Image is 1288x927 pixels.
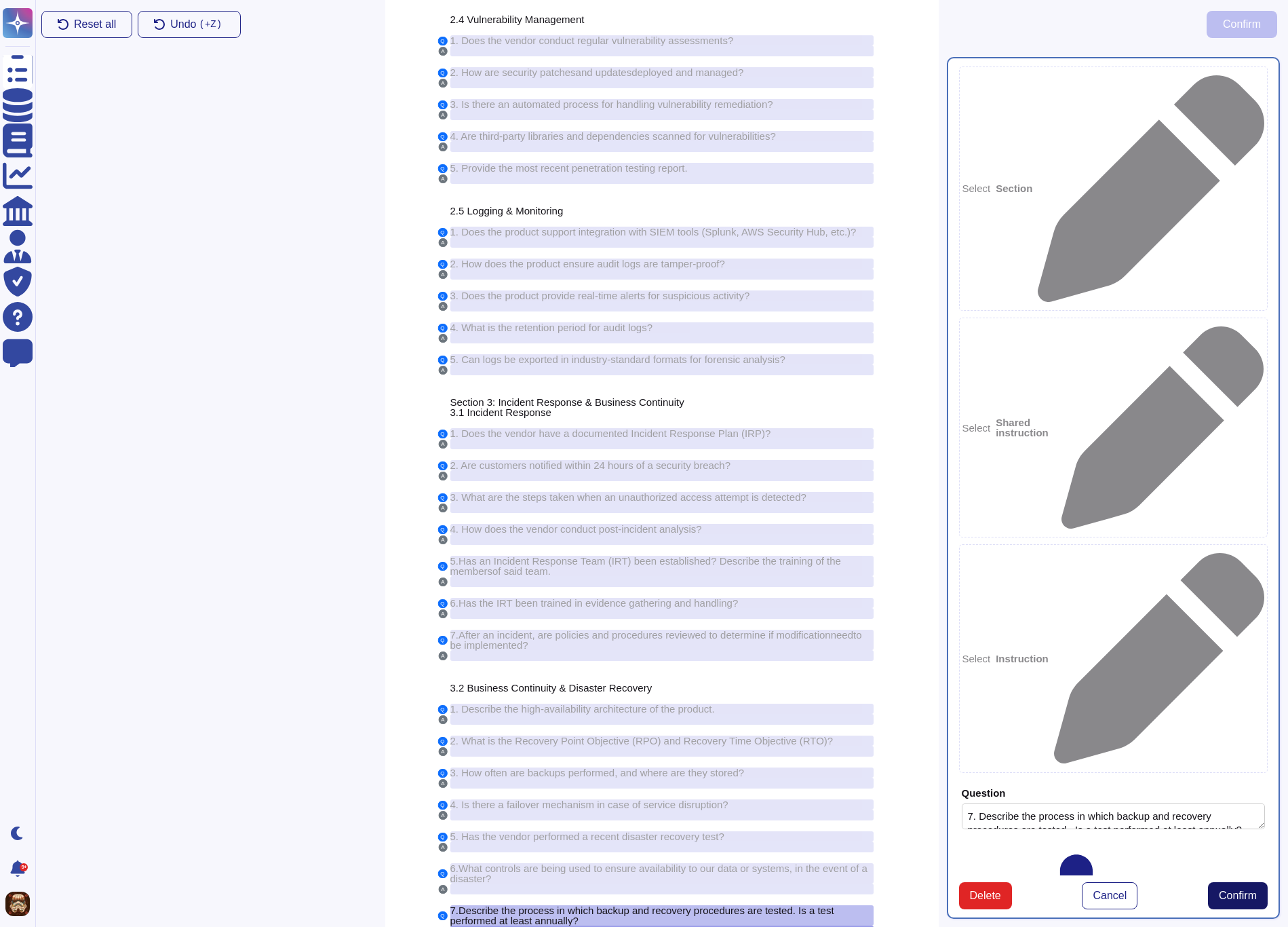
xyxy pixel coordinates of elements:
span: Has an Incident Response Team (IRT) been established? Describe the training of the members [450,555,841,577]
button: Q [437,705,447,714]
span: 3. Does the product provide real-time alerts for suspicious activity? [450,290,750,301]
span: 5. Can logs be exported in industry-standard formats for forensic analysis? [450,354,785,365]
button: Q [437,292,447,301]
button: Q [437,132,447,141]
button: A [438,79,447,88]
button: Undo(+Z) [138,11,241,38]
textarea: 7. Describe the process in which backup and recovery procedures are tested. Is a test performed a... [962,803,1266,829]
button: Q [437,525,447,534]
span: 2. What is the Recovery Point Objective (RPO) and Recovery Time Objective (RTO)? [450,735,834,746]
button: Delete [959,882,1012,909]
span: 7. [450,629,459,641]
div: Select [959,318,1268,538]
button: Q [437,769,447,778]
button: Q [437,164,447,173]
button: A [438,440,447,449]
button: A [438,111,447,119]
span: 4. How does the vendor conduct post-incident analysis? [450,523,702,535]
span: 3. Is there an automated process for handling vulnerability remediation? [450,98,773,110]
button: Q [437,356,447,364]
span: Reset all [74,19,116,30]
span: 6. [450,863,459,874]
span: 3.1 Incident Response [450,406,551,418]
span: 1. Describe the high-availability architecture of the product. [450,703,715,715]
button: Q [437,869,447,878]
button: Q [437,260,447,269]
div: Select [959,544,1268,772]
button: Q [437,737,447,746]
button: Q [437,911,447,920]
div: Question [962,788,1006,798]
span: deployed and managed? [631,67,743,78]
button: Confirm [1208,882,1268,909]
button: Cancel [1082,882,1137,909]
button: Q [437,636,447,645]
span: 3. How often are backups performed, and where are they stored? [450,767,745,778]
button: A [438,747,447,756]
button: Q [437,324,447,333]
button: Q [437,69,447,77]
span: Confirm [1223,19,1261,30]
button: A [438,651,447,660]
span: need [831,629,853,641]
button: Q [437,562,447,571]
button: A [438,302,447,311]
button: Q [437,801,447,810]
b: Section [996,183,1032,193]
span: Confirm [1219,890,1257,901]
button: Q [437,100,447,109]
span: 4. Is there a failover mechanism in case of service disruption? [450,799,728,810]
span: Undo [170,19,225,30]
button: user [3,889,39,919]
span: 1. Does the vendor have a documented Incident Response Plan (IRP)? [450,428,771,439]
button: A [438,334,447,343]
button: A [438,779,447,788]
button: A [438,609,447,618]
b: Shared instruction [996,417,1056,438]
button: Q [437,493,447,502]
div: Select [959,67,1268,311]
button: Q [437,461,447,470]
span: Delete [970,890,1001,901]
button: A [438,715,447,724]
button: A [438,238,447,247]
span: What controls are being used to ensure availability to our data or systems, in the event of a dis... [450,863,867,884]
span: 5. [450,555,459,567]
button: A [438,535,447,544]
img: user [5,892,30,916]
span: 4. Are third-party libraries and dependencies scanned for vulnerabilities? [450,130,776,142]
span: 2. Are customers notified within 24 hours of a security breach? [450,459,731,471]
button: Reset all [41,11,132,38]
button: Q [437,599,447,608]
button: A [438,143,447,151]
span: Section 3: Incident Response & Business Continuity [450,396,684,408]
button: Q [437,833,447,841]
button: A [438,504,447,512]
button: A [438,472,447,480]
button: A [438,366,447,375]
span: to be implemented? [450,629,862,651]
b: Instruction [996,654,1049,664]
span: After an incident, are policies and procedures reviewed to determine if modification [458,629,831,641]
span: and updates [576,67,632,78]
span: 7. [450,905,459,916]
button: A [438,578,447,586]
span: 5. Provide the most recent penetration testing report. [450,162,688,174]
button: A [438,885,447,894]
span: 2. How does the product ensure audit logs are tamper-proof? [450,258,725,269]
span: Cancel [1093,890,1127,901]
span: 4. What is the retention period for audit logs? [450,322,653,333]
span: 6. [450,597,459,609]
div: 9+ [20,863,28,871]
span: 1. Does the product support integration with SIEM tools (Splunk, AWS Security Hub, etc.)? [450,226,857,238]
span: Describe the process in which backup and recovery procedures are tested. Is a test performed at l... [450,905,834,926]
button: A [438,47,447,56]
button: Q [437,228,447,237]
button: A [438,174,447,183]
span: 3. What are the steps taken when an unauthorized access attempt is detected? [450,491,806,503]
button: A [438,843,447,852]
span: 2. How are security patches [450,67,576,78]
button: Q [437,430,447,438]
span: 2.5 Logging & Monitoring [450,205,564,216]
button: A [438,811,447,820]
